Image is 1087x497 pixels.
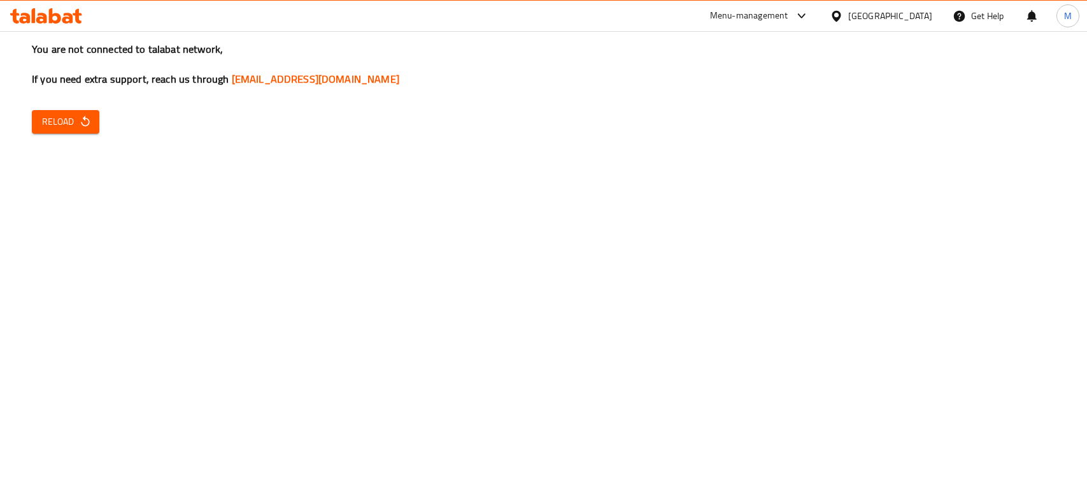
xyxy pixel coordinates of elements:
[32,110,99,134] button: Reload
[1064,9,1072,23] span: M
[32,42,1055,87] h3: You are not connected to talabat network, If you need extra support, reach us through
[848,9,932,23] div: [GEOGRAPHIC_DATA]
[710,8,788,24] div: Menu-management
[232,69,399,88] a: [EMAIL_ADDRESS][DOMAIN_NAME]
[42,114,89,130] span: Reload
